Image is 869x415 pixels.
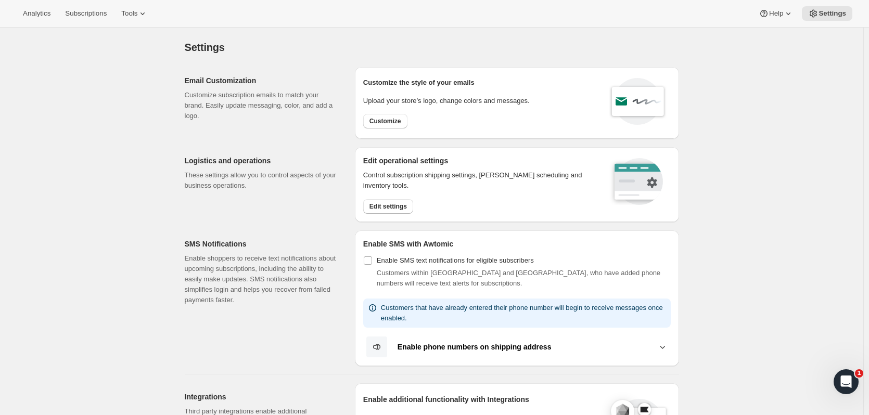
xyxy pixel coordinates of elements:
[377,269,660,287] span: Customers within [GEOGRAPHIC_DATA] and [GEOGRAPHIC_DATA], who have added phone numbers will recei...
[834,369,859,394] iframe: Intercom live chat
[121,9,137,18] span: Tools
[59,6,113,21] button: Subscriptions
[398,343,552,351] b: Enable phone numbers on shipping address
[363,170,596,191] p: Control subscription shipping settings, [PERSON_NAME] scheduling and inventory tools.
[23,9,50,18] span: Analytics
[185,392,338,402] h2: Integrations
[185,170,338,191] p: These settings allow you to control aspects of your business operations.
[115,6,154,21] button: Tools
[363,96,530,106] p: Upload your store’s logo, change colors and messages.
[819,9,846,18] span: Settings
[185,90,338,121] p: Customize subscription emails to match your brand. Easily update messaging, color, and add a logo.
[17,6,57,21] button: Analytics
[185,155,338,166] h2: Logistics and operations
[363,155,596,166] h2: Edit operational settings
[363,77,475,88] p: Customize the style of your emails
[769,9,783,18] span: Help
[363,114,407,128] button: Customize
[65,9,107,18] span: Subscriptions
[185,42,225,53] span: Settings
[369,202,407,211] span: Edit settings
[185,75,338,86] h2: Email Customization
[752,6,800,21] button: Help
[185,253,338,305] p: Enable shoppers to receive text notifications about upcoming subscriptions, including the ability...
[802,6,852,21] button: Settings
[381,303,667,323] p: Customers that have already entered their phone number will begin to receive messages once enabled.
[363,394,600,405] h2: Enable additional functionality with Integrations
[377,256,534,264] span: Enable SMS text notifications for eligible subscribers
[363,239,671,249] h2: Enable SMS with Awtomic
[363,199,413,214] button: Edit settings
[363,336,671,358] button: Enable phone numbers on shipping address
[185,239,338,249] h2: SMS Notifications
[369,117,401,125] span: Customize
[855,369,863,378] span: 1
